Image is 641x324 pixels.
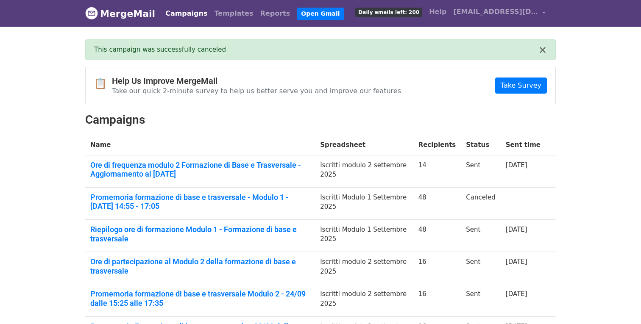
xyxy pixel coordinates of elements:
h2: Campaigns [85,113,556,127]
a: MergeMail [85,5,155,22]
td: Sent [461,284,501,316]
a: Help [426,3,450,20]
th: Recipients [413,135,461,155]
a: Promemoria formazione di base e trasversale - Modulo 1 - [DATE] 14:55 - 17:05 [90,193,310,211]
a: Riepilogo ore di formazione Modulo 1 - Formazione di base e trasversale [90,225,310,243]
span: 📋 [94,78,112,90]
a: [DATE] [506,290,527,298]
th: Spreadsheet [315,135,413,155]
a: Campaigns [162,5,211,22]
th: Sent time [501,135,546,155]
a: Take Survey [495,78,547,94]
span: Daily emails left: 200 [355,8,422,17]
a: Reports [257,5,294,22]
td: Iscritti Modulo 1 Settembre 2025 [315,187,413,219]
div: This campaign was successfully canceled [94,45,538,55]
td: Sent [461,155,501,187]
p: Take our quick 2-minute survey to help us better serve you and improve our features [112,86,401,95]
th: Status [461,135,501,155]
a: [DATE] [506,258,527,266]
span: [EMAIL_ADDRESS][DOMAIN_NAME] [453,7,538,17]
td: 48 [413,187,461,219]
a: Ore di frequenza modulo 2 Formazione di Base e Trasversale - Aggiornamento al [DATE] [90,161,310,179]
td: Sent [461,219,501,252]
img: MergeMail logo [85,7,98,19]
td: 48 [413,219,461,252]
a: Open Gmail [297,8,344,20]
td: Iscritti modulo 2 settembre 2025 [315,155,413,187]
td: 14 [413,155,461,187]
a: [DATE] [506,161,527,169]
a: Ore di partecipazione al Modulo 2 della formazione di base e trasversale [90,257,310,275]
a: [DATE] [506,226,527,233]
h4: Help Us Improve MergeMail [112,76,401,86]
th: Name [85,135,315,155]
button: × [538,45,547,55]
td: Canceled [461,187,501,219]
td: 16 [413,284,461,316]
a: [EMAIL_ADDRESS][DOMAIN_NAME] [450,3,549,23]
td: Iscritti Modulo 1 Settembre 2025 [315,219,413,252]
td: Iscritti modulo 2 settembre 2025 [315,284,413,316]
td: 16 [413,252,461,284]
a: Promemoria formazione di base e trasversale Modulo 2 - 24/09 dalle 15:25 alle 17:35 [90,289,310,307]
a: Templates [211,5,256,22]
a: Daily emails left: 200 [352,3,426,20]
td: Iscritti modulo 2 settembre 2025 [315,252,413,284]
td: Sent [461,252,501,284]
